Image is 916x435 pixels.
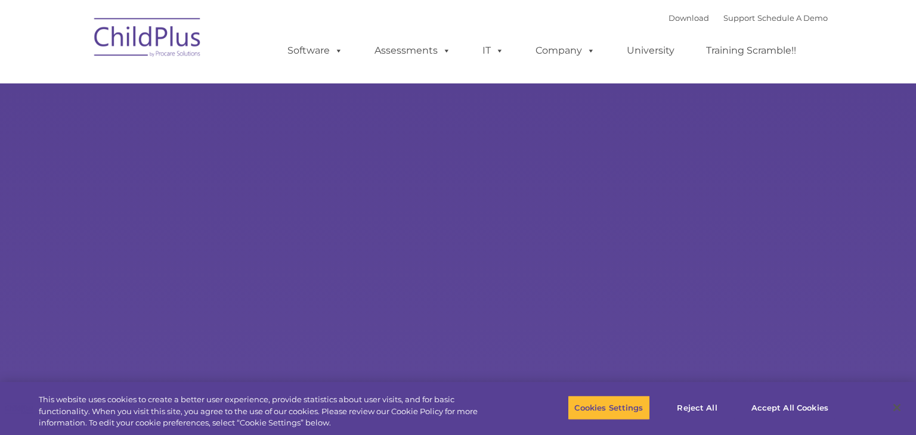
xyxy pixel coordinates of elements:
a: Support [723,13,755,23]
button: Reject All [660,395,735,420]
a: IT [471,39,516,63]
button: Close [884,394,910,421]
font: | [669,13,828,23]
a: Software [276,39,355,63]
a: Company [524,39,607,63]
a: Download [669,13,709,23]
button: Cookies Settings [568,395,649,420]
a: University [615,39,686,63]
div: This website uses cookies to create a better user experience, provide statistics about user visit... [39,394,504,429]
a: Training Scramble!! [694,39,808,63]
button: Accept All Cookies [745,395,835,420]
a: Assessments [363,39,463,63]
a: Schedule A Demo [757,13,828,23]
img: ChildPlus by Procare Solutions [88,10,208,69]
